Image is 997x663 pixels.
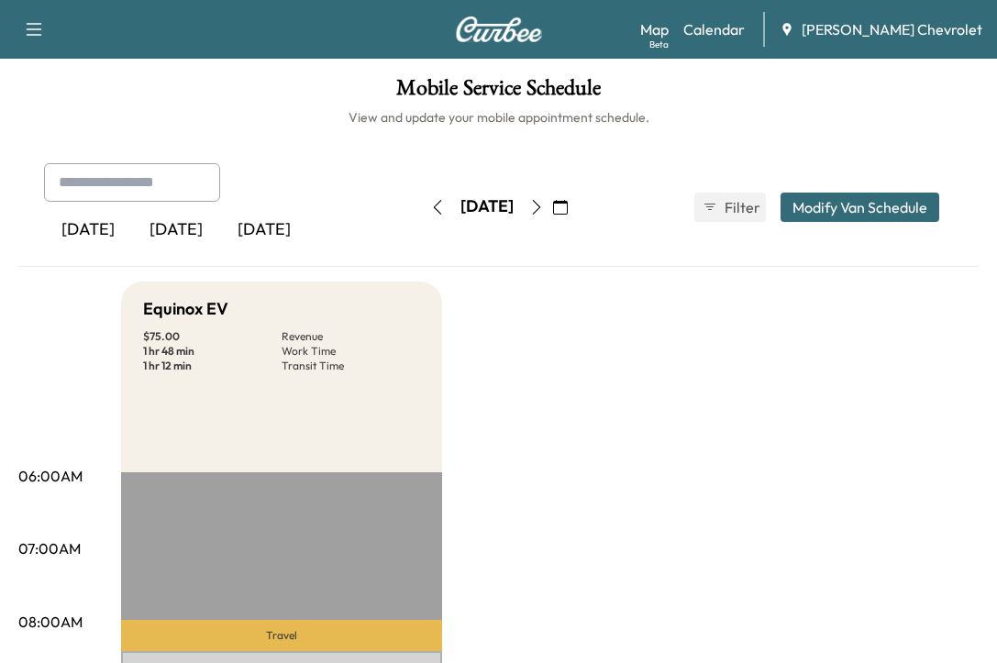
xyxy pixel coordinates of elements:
p: 07:00AM [18,537,81,559]
button: Modify Van Schedule [781,193,939,222]
p: Transit Time [282,359,420,373]
p: Travel [121,620,442,651]
div: [DATE] [460,195,514,218]
p: 1 hr 12 min [143,359,282,373]
div: [DATE] [132,209,220,251]
img: Curbee Logo [455,17,543,42]
a: MapBeta [640,18,669,40]
span: [PERSON_NAME] Chevrolet [802,18,982,40]
h5: Equinox EV [143,296,228,322]
p: $ 75.00 [143,329,282,344]
div: Beta [649,38,669,51]
p: 1 hr 48 min [143,344,282,359]
p: Work Time [282,344,420,359]
p: 08:00AM [18,611,83,633]
p: Revenue [282,329,420,344]
div: [DATE] [44,209,132,251]
div: [DATE] [220,209,308,251]
button: Filter [694,193,766,222]
a: Calendar [683,18,745,40]
p: 06:00AM [18,465,83,487]
h1: Mobile Service Schedule [18,77,979,108]
span: Filter [725,196,758,218]
h6: View and update your mobile appointment schedule. [18,108,979,127]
